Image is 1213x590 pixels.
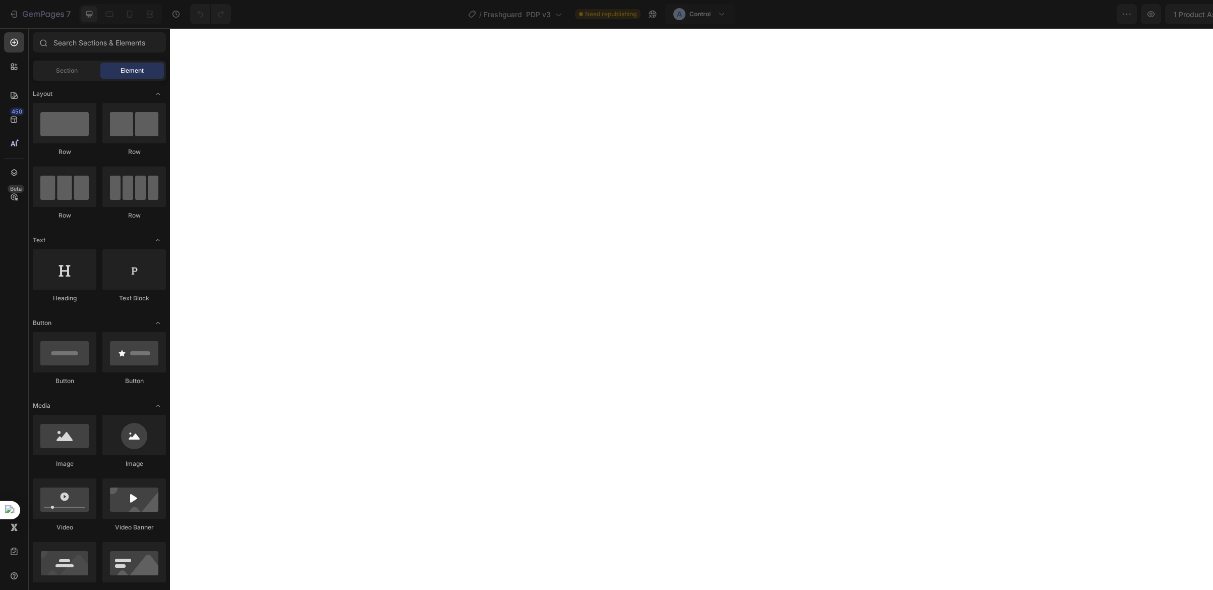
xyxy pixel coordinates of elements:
[33,89,52,98] span: Layout
[33,32,166,52] input: Search Sections & Elements
[33,318,51,328] span: Button
[33,377,96,386] div: Button
[33,147,96,156] div: Row
[479,9,482,20] span: /
[1117,10,1134,19] span: Save
[585,10,637,19] span: Need republishing
[484,9,551,20] span: Freshguard PDP v3
[33,523,96,532] div: Video
[33,236,45,245] span: Text
[33,294,96,303] div: Heading
[102,294,166,303] div: Text Block
[1146,4,1188,24] button: Publish
[150,86,166,102] span: Toggle open
[677,9,682,19] p: A
[8,185,24,193] div: Beta
[56,66,78,75] span: Section
[170,28,1213,590] iframe: Design area
[121,66,144,75] span: Element
[1008,4,1105,24] button: 1 product assigned
[33,401,50,410] span: Media
[10,108,24,116] div: 450
[190,4,231,24] div: Undo/Redo
[150,315,166,331] span: Toggle open
[102,523,166,532] div: Video Banner
[33,211,96,220] div: Row
[1109,4,1142,24] button: Save
[102,211,166,220] div: Row
[150,232,166,248] span: Toggle open
[150,398,166,414] span: Toggle open
[4,4,75,24] button: 7
[102,147,166,156] div: Row
[102,459,166,468] div: Image
[665,4,735,24] button: AControl
[102,377,166,386] div: Button
[1179,541,1203,565] iframe: Intercom live chat
[66,8,71,20] p: 7
[33,459,96,468] div: Image
[1154,9,1180,20] div: Publish
[1016,9,1082,20] span: 1 product assigned
[689,9,711,19] h3: Control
